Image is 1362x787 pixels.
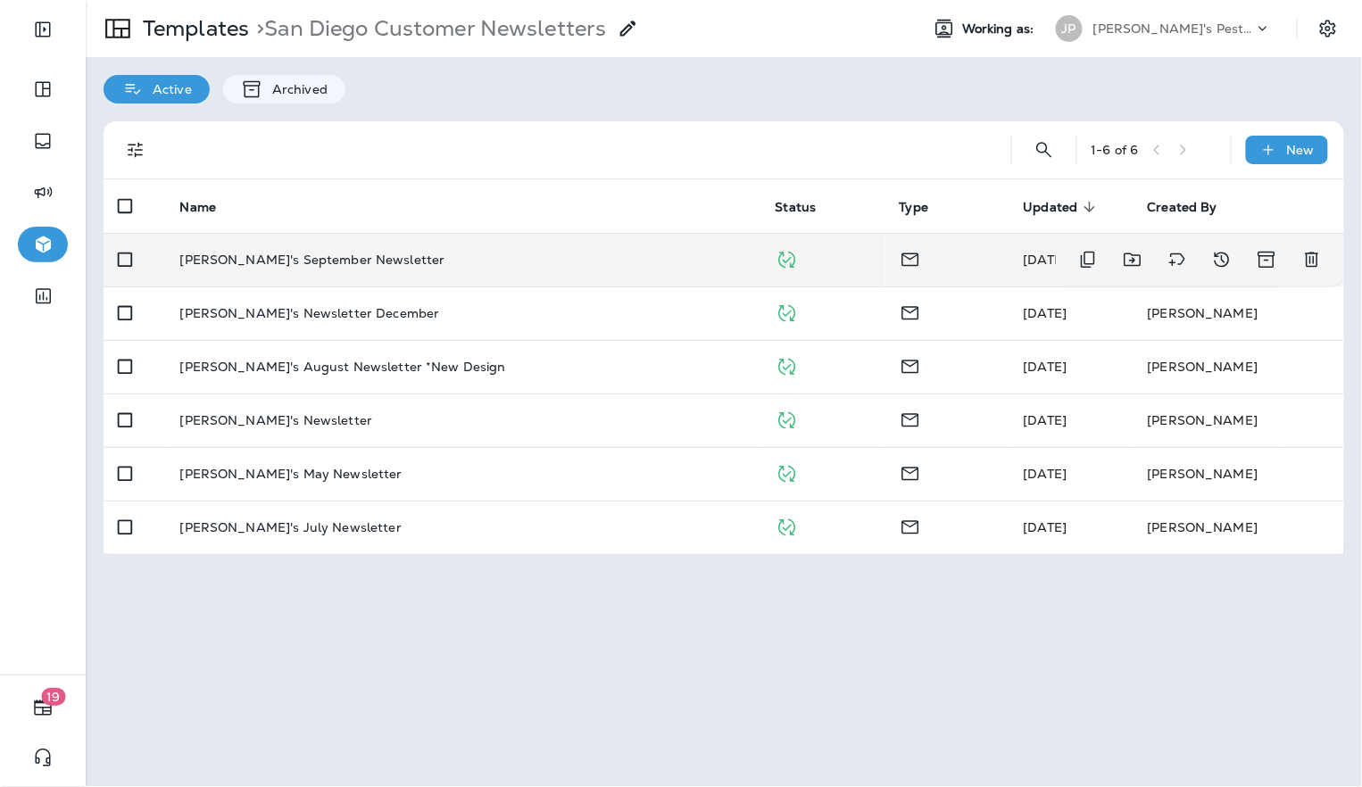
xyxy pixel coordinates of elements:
[1294,242,1330,278] button: Delete
[180,413,373,427] p: [PERSON_NAME]'s Newsletter
[900,200,929,215] span: Type
[1070,242,1106,278] button: Duplicate
[180,253,445,267] p: [PERSON_NAME]'s September Newsletter
[1092,143,1139,157] div: 1 - 6 of 6
[900,250,921,266] span: Email
[18,690,68,725] button: 19
[1204,242,1240,278] button: View Changelog
[776,518,798,534] span: Published
[776,410,798,427] span: Published
[1093,21,1254,36] p: [PERSON_NAME]'s Pest Control - [GEOGRAPHIC_DATA]
[1148,200,1217,215] span: Created By
[776,200,817,215] span: Status
[776,250,798,266] span: Published
[1249,242,1285,278] button: Archive
[900,303,921,319] span: Email
[180,200,217,215] span: Name
[18,12,68,47] button: Expand Sidebar
[1024,199,1101,215] span: Updated
[900,464,921,480] span: Email
[1134,340,1344,393] td: [PERSON_NAME]
[900,199,952,215] span: Type
[1148,199,1241,215] span: Created By
[136,15,249,42] p: Templates
[1056,15,1083,42] div: JP
[1159,242,1195,278] button: Add tags
[900,357,921,373] span: Email
[180,520,402,534] p: [PERSON_NAME]'s July Newsletter
[180,306,440,320] p: [PERSON_NAME]'s Newsletter December
[1024,412,1067,428] span: J-P Scoville
[249,15,606,42] p: San Diego Customer Newsletters
[1024,200,1078,215] span: Updated
[1134,286,1344,340] td: [PERSON_NAME]
[1024,359,1067,375] span: Shannon Davis
[1024,519,1067,535] span: Shannon Davis
[1312,12,1344,45] button: Settings
[144,82,192,96] p: Active
[42,688,66,706] span: 19
[962,21,1038,37] span: Working as:
[1024,466,1067,482] span: Shannon Davis
[1024,305,1067,321] span: Shannon Davis
[900,518,921,534] span: Email
[180,467,403,481] p: [PERSON_NAME]'s May Newsletter
[776,357,798,373] span: Published
[776,464,798,480] span: Published
[900,410,921,427] span: Email
[118,132,154,168] button: Filters
[180,199,240,215] span: Name
[1024,252,1067,268] span: Shannon Davis
[776,303,798,319] span: Published
[1134,393,1344,447] td: [PERSON_NAME]
[1134,501,1344,554] td: [PERSON_NAME]
[180,360,506,374] p: [PERSON_NAME]'s August Newsletter *New Design
[1287,143,1315,157] p: New
[263,82,328,96] p: Archived
[1115,242,1150,278] button: Move to folder
[776,199,840,215] span: Status
[1134,447,1344,501] td: [PERSON_NAME]
[1026,132,1062,168] button: Search Templates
